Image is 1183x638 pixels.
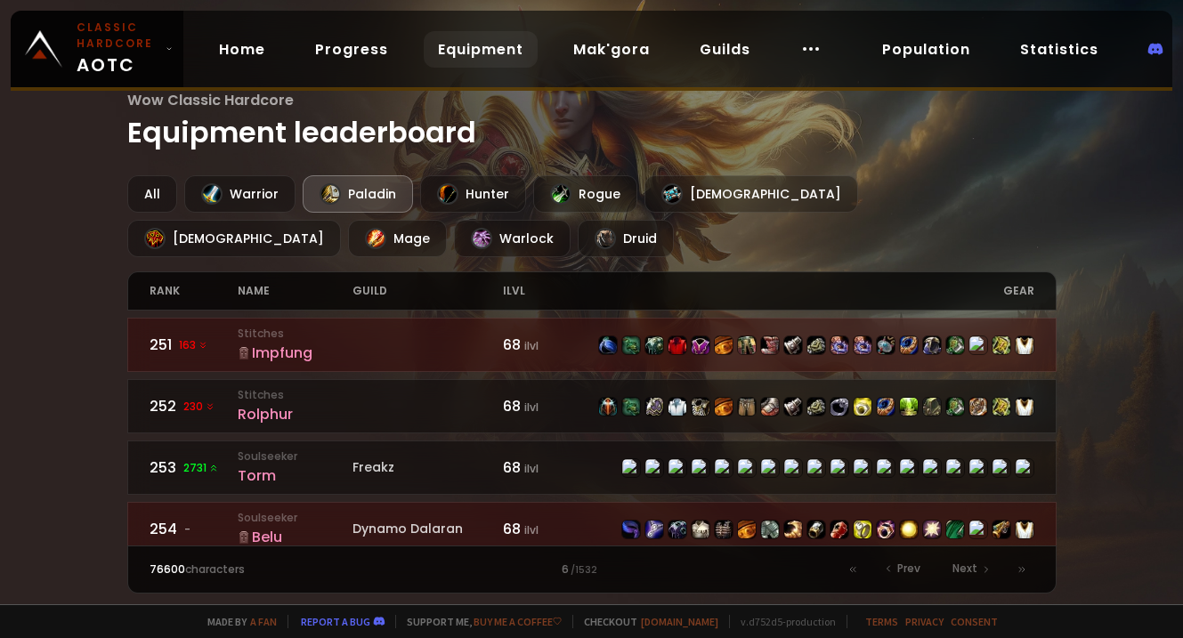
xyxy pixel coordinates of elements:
[205,31,280,68] a: Home
[668,398,686,416] img: item-6795
[969,398,987,416] img: item-22336
[77,20,158,78] span: AOTC
[503,395,591,417] div: 68
[599,336,617,354] img: item-22720
[238,526,352,548] div: Belu
[1016,521,1033,538] img: item-5976
[474,615,562,628] a: Buy me a coffee
[11,11,183,87] a: Classic HardcoreAOTC
[854,336,871,354] img: item-19920
[900,521,918,538] img: item-20512
[301,31,402,68] a: Progress
[807,398,825,416] img: item-20264
[877,336,895,354] img: item-19950
[238,387,352,403] small: Stitches
[533,175,637,213] div: Rogue
[641,615,718,628] a: [DOMAIN_NAME]
[738,398,756,416] img: item-11841
[238,448,352,464] small: Soulseeker
[1016,398,1033,416] img: item-5976
[622,336,640,354] img: item-21507
[761,398,779,416] img: item-18824
[238,272,352,310] div: name
[524,400,539,415] small: ilvl
[238,464,352,487] div: Torm
[715,336,733,354] img: item-21609
[77,20,158,52] small: Classic Hardcore
[127,318,1057,372] a: 251163 StitchesImpfung68 ilvlitem-22720item-21507item-18810item-2575item-21499item-21609item-1938...
[301,615,370,628] a: Report a bug
[1006,31,1113,68] a: Statistics
[179,337,208,353] span: 163
[685,31,765,68] a: Guilds
[127,379,1057,433] a: 252230 StitchesRolphur68 ilvlitem-16955item-21507item-14548item-6795item-15047item-22086item-1184...
[150,272,238,310] div: rank
[715,521,733,538] img: item-18503
[127,89,1057,154] h1: Equipment leaderboard
[738,336,756,354] img: item-19385
[900,398,918,416] img: item-18637
[784,336,802,354] img: item-13969
[572,615,718,628] span: Checkout
[184,175,296,213] div: Warrior
[395,615,562,628] span: Support me,
[127,502,1057,556] a: 254-SoulseekerBeluDynamo Dalaran68 ilvlitem-13404item-12034item-18384item-45item-18503item-16723i...
[865,615,898,628] a: Terms
[127,440,1057,495] a: 2532731 SoulseekerTormFreakz68 ilvlitem-12960item-7673item-18720item-11840item-13168item-18721ite...
[993,398,1010,416] img: item-23201
[524,338,539,353] small: ilvl
[692,521,709,538] img: item-45
[905,615,944,628] a: Privacy
[348,220,447,257] div: Mage
[1016,336,1033,354] img: item-5976
[578,220,674,257] div: Druid
[923,336,941,354] img: item-15138
[784,521,802,538] img: item-16725
[238,342,352,364] div: Impfung
[503,518,591,540] div: 68
[900,336,918,354] img: item-12930
[250,615,277,628] a: a fan
[420,175,526,213] div: Hunter
[946,398,964,416] img: item-19890
[503,334,591,356] div: 68
[524,522,539,537] small: ilvl
[738,521,756,538] img: item-16723
[150,518,238,540] div: 254
[668,336,686,354] img: item-2575
[303,175,413,213] div: Paladin
[183,399,215,415] span: 230
[559,31,664,68] a: Mak'gora
[807,521,825,538] img: item-17714
[622,521,640,538] img: item-13404
[424,31,538,68] a: Equipment
[238,326,352,342] small: Stitches
[352,458,503,477] div: Freakz
[644,175,858,213] div: [DEMOGRAPHIC_DATA]
[877,398,895,416] img: item-12930
[352,272,503,310] div: guild
[993,336,1010,354] img: item-23201
[897,561,920,577] span: Prev
[761,336,779,354] img: item-19892
[668,521,686,538] img: item-18384
[127,89,1057,111] span: Wow Classic Hardcore
[524,461,539,476] small: ilvl
[877,521,895,538] img: item-17713
[645,521,663,538] img: item-12034
[238,510,352,526] small: Soulseeker
[599,398,617,416] img: item-16955
[645,336,663,354] img: item-18810
[352,520,503,538] div: Dynamo Dalaran
[993,521,1010,538] img: item-13289
[831,336,848,354] img: item-19863
[946,336,964,354] img: item-19890
[645,398,663,416] img: item-14548
[784,398,802,416] img: item-13969
[951,615,998,628] a: Consent
[622,398,640,416] img: item-21507
[952,561,977,577] span: Next
[692,398,709,416] img: item-15047
[591,272,1033,310] div: gear
[761,521,779,538] img: item-16728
